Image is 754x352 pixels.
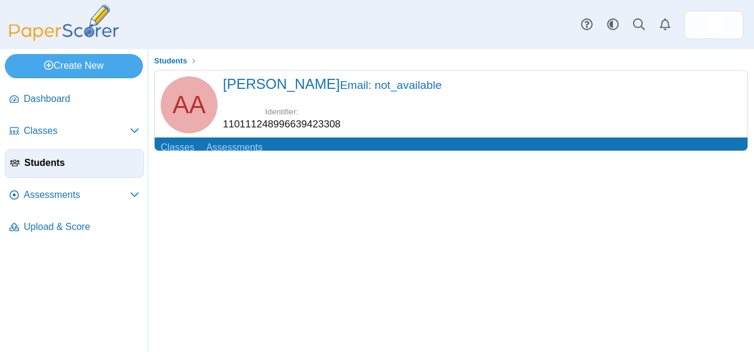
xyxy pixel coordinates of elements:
span: Assessments [24,188,130,201]
span: Classes [24,124,130,137]
span: Aiden Ahmed [172,92,206,117]
a: ps.r5E9VB7rKI6hwE6f [684,11,743,39]
a: PaperScorer [5,33,123,43]
a: Assessments [5,181,144,210]
a: Alerts [652,12,678,38]
small: Email: not_available [340,79,442,91]
span: Upload & Score [24,220,139,233]
img: PaperScorer [5,5,123,41]
a: Students [5,149,144,178]
a: Classes [155,137,200,159]
dd: 110111248996639423308 [223,117,341,132]
span: Edward Noble [704,15,723,34]
span: Dashboard [24,92,139,105]
a: Students [151,54,190,69]
span: Students [24,156,139,169]
a: Create New [5,54,143,78]
dt: Identifier: [223,106,341,117]
span: [PERSON_NAME] [223,76,442,92]
a: Upload & Score [5,213,144,242]
span: Students [154,56,187,65]
img: ps.r5E9VB7rKI6hwE6f [704,15,723,34]
a: Classes [5,117,144,146]
a: Dashboard [5,85,144,114]
a: Assessments [200,137,269,159]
